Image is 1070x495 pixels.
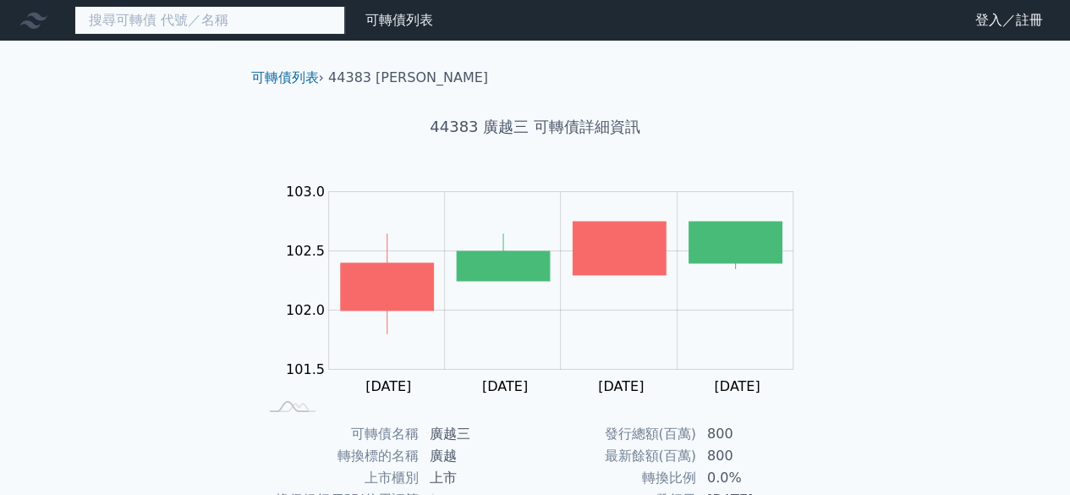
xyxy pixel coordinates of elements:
td: 上市櫃別 [258,467,420,489]
input: 搜尋可轉債 代號／名稱 [74,6,345,35]
g: Series [341,222,782,334]
g: Chart [277,184,818,394]
a: 可轉債列表 [251,69,319,85]
td: 可轉債名稱 [258,423,420,445]
tspan: 102.5 [286,243,325,259]
td: 轉換標的名稱 [258,445,420,467]
h1: 44383 廣越三 可轉債詳細資訊 [238,115,833,139]
td: 廣越 [420,445,535,467]
tspan: [DATE] [482,378,528,394]
a: 可轉債列表 [365,12,433,28]
a: 登入／註冊 [962,7,1056,34]
li: › [251,68,324,88]
tspan: 101.5 [286,361,325,377]
tspan: [DATE] [598,378,644,394]
td: 發行總額(百萬) [535,423,697,445]
td: 最新餘額(百萬) [535,445,697,467]
td: 廣越三 [420,423,535,445]
td: 0.0% [697,467,813,489]
tspan: 103.0 [286,184,325,200]
td: 上市 [420,467,535,489]
td: 800 [697,423,813,445]
td: 800 [697,445,813,467]
tspan: 102.0 [286,302,325,318]
td: 轉換比例 [535,467,697,489]
tspan: [DATE] [714,378,760,394]
li: 44383 [PERSON_NAME] [328,68,488,88]
tspan: [DATE] [365,378,411,394]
